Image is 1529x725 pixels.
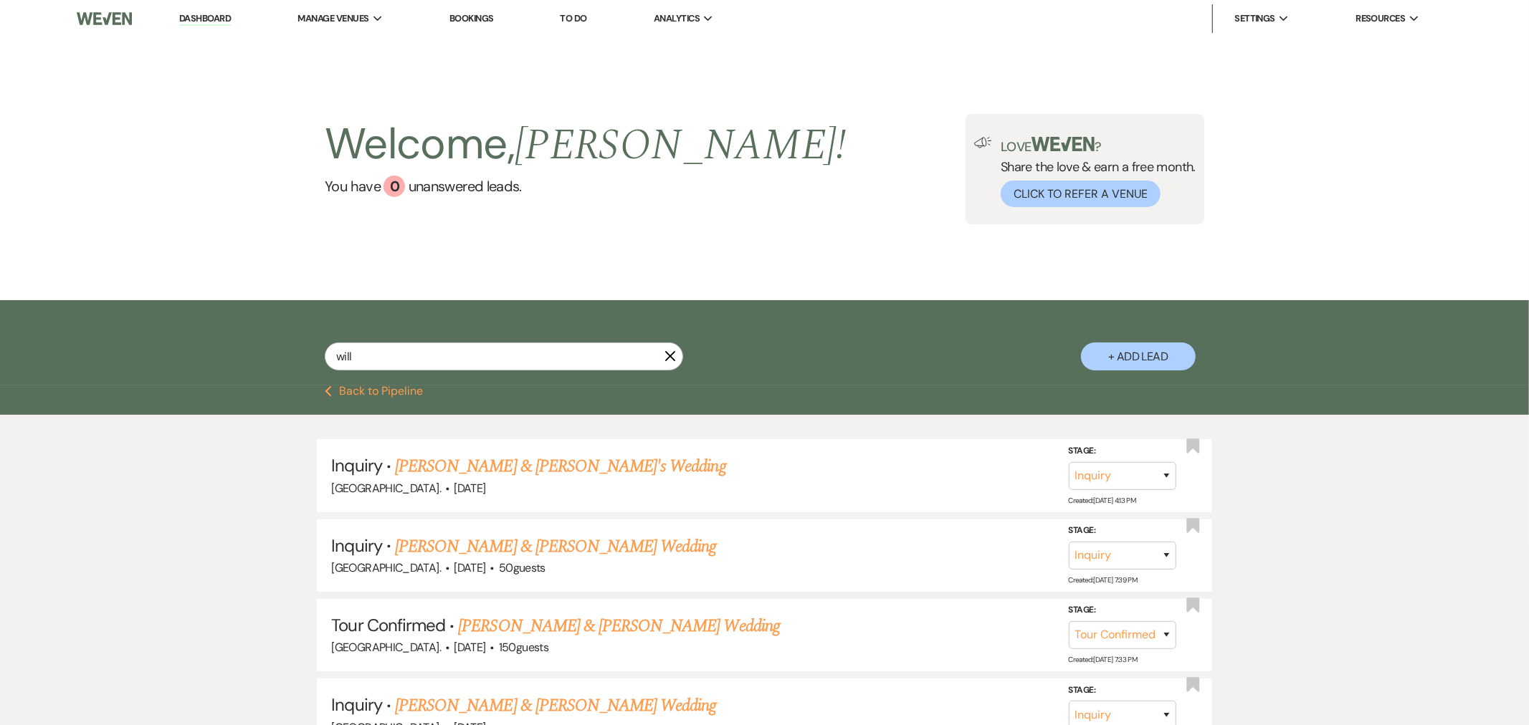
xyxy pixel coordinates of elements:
span: [DATE] [454,481,485,496]
span: [GEOGRAPHIC_DATA]. [331,560,440,575]
span: [GEOGRAPHIC_DATA]. [331,481,440,496]
span: Analytics [654,11,700,26]
span: Tour Confirmed [331,614,445,636]
button: Back to Pipeline [325,385,423,397]
div: 0 [384,176,405,197]
label: Stage: [1069,682,1176,698]
span: Manage Venues [297,11,368,26]
a: [PERSON_NAME] & [PERSON_NAME] Wedding [458,613,779,639]
a: [PERSON_NAME] & [PERSON_NAME] Wedding [395,693,716,719]
p: Love ? [1001,137,1196,153]
label: Stage: [1069,443,1176,459]
button: + Add Lead [1081,342,1196,370]
img: loud-speaker-illustration.svg [974,137,992,148]
a: [PERSON_NAME] & [PERSON_NAME] Wedding [395,534,716,560]
a: Bookings [449,12,494,24]
span: 50 guests [499,560,546,575]
span: Resources [1356,11,1405,26]
span: Created: [DATE] 7:39 PM [1069,575,1138,585]
a: [PERSON_NAME] & [PERSON_NAME]'s Wedding [395,453,726,479]
span: [DATE] [454,640,485,655]
span: [GEOGRAPHIC_DATA]. [331,640,440,655]
input: Search by name, event date, email address or phone number [325,342,683,370]
label: Stage: [1069,602,1176,618]
img: weven-logo-green.svg [1032,137,1095,151]
a: To Do [561,12,587,24]
span: [PERSON_NAME] ! [515,112,846,178]
span: Inquiry [331,454,381,476]
span: Inquiry [331,534,381,557]
button: Click to Refer a Venue [1001,181,1161,207]
span: Inquiry [331,693,381,716]
span: 150 guests [499,640,548,655]
a: You have 0 unanswered leads. [325,176,846,197]
a: Dashboard [179,12,231,26]
span: [DATE] [454,560,485,575]
span: Settings [1234,11,1275,26]
img: Weven Logo [77,4,132,34]
div: Share the love & earn a free month. [992,137,1196,207]
span: Created: [DATE] 4:13 PM [1069,495,1136,504]
h2: Welcome, [325,114,846,176]
span: Created: [DATE] 7:33 PM [1069,655,1138,664]
label: Stage: [1069,523,1176,539]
